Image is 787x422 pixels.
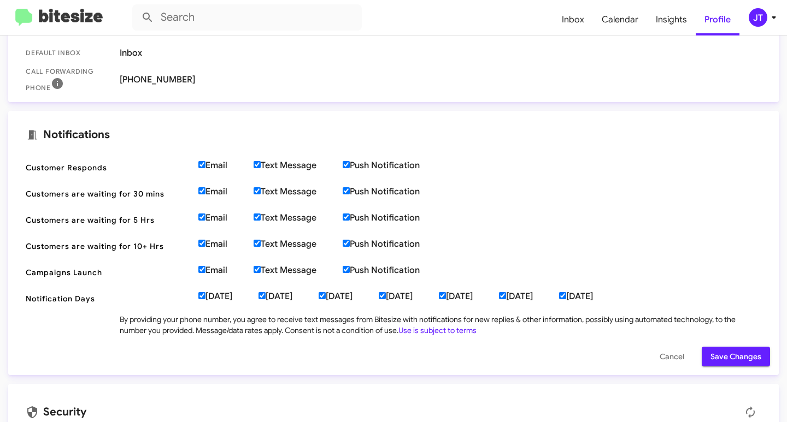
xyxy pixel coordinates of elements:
a: Calendar [593,4,647,35]
a: Inbox [553,4,593,35]
input: Push Notification [343,266,350,273]
span: Inbox [120,47,761,58]
input: Text Message [254,266,261,273]
span: [PHONE_NUMBER] [120,74,761,85]
label: Email [198,265,254,276]
label: Email [198,186,254,197]
input: Email [198,213,205,221]
input: [DATE] [319,292,326,299]
label: [DATE] [198,291,259,302]
div: JT [749,8,767,27]
button: JT [739,8,775,27]
input: Text Message [254,187,261,194]
input: Email [198,240,205,247]
label: [DATE] [259,291,319,302]
span: Default Inbox [26,47,111,58]
input: Push Notification [343,161,350,168]
input: [DATE] [379,292,386,299]
label: Push Notification [343,160,446,171]
input: Text Message [254,161,261,168]
div: By providing your phone number, you agree to receive text messages from Bitesize with notificatio... [120,314,761,336]
span: Customers are waiting for 30 mins [26,188,190,199]
span: Notification Days [26,293,190,304]
input: Search [132,4,362,31]
label: Email [198,239,254,249]
label: Email [198,160,254,171]
label: Push Notification [343,186,446,197]
label: [DATE] [499,291,559,302]
label: [DATE] [379,291,439,302]
input: Push Notification [343,240,350,247]
span: Customers are waiting for 5 Hrs [26,215,190,225]
button: Save Changes [702,347,770,366]
input: Email [198,161,205,168]
span: Campaigns Launch [26,267,190,278]
span: Customers are waiting for 10+ Hrs [26,241,190,252]
span: Cancel [660,347,684,366]
input: Text Message [254,240,261,247]
label: Push Notification [343,265,446,276]
label: [DATE] [319,291,379,302]
label: Text Message [254,186,343,197]
span: Customer Responds [26,162,190,173]
label: Text Message [254,212,343,223]
input: Push Notification [343,187,350,194]
input: Push Notification [343,213,350,221]
a: Insights [647,4,696,35]
a: Profile [696,4,739,35]
button: Cancel [651,347,693,366]
label: [DATE] [439,291,499,302]
input: [DATE] [439,292,446,299]
label: Email [198,212,254,223]
label: Push Notification [343,212,446,223]
span: Save Changes [710,347,761,366]
a: Use is subject to terms [398,325,477,335]
input: Email [198,187,205,194]
input: [DATE] [559,292,566,299]
label: Text Message [254,160,343,171]
label: Text Message [254,239,343,249]
label: Push Notification [343,239,446,249]
input: [DATE] [198,292,205,299]
label: Text Message [254,265,343,276]
input: Email [198,266,205,273]
input: [DATE] [499,292,506,299]
span: Call Forwarding Phone [26,66,111,93]
input: [DATE] [259,292,266,299]
input: Text Message [254,213,261,221]
mat-card-title: Notifications [26,128,761,141]
label: [DATE] [559,291,619,302]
